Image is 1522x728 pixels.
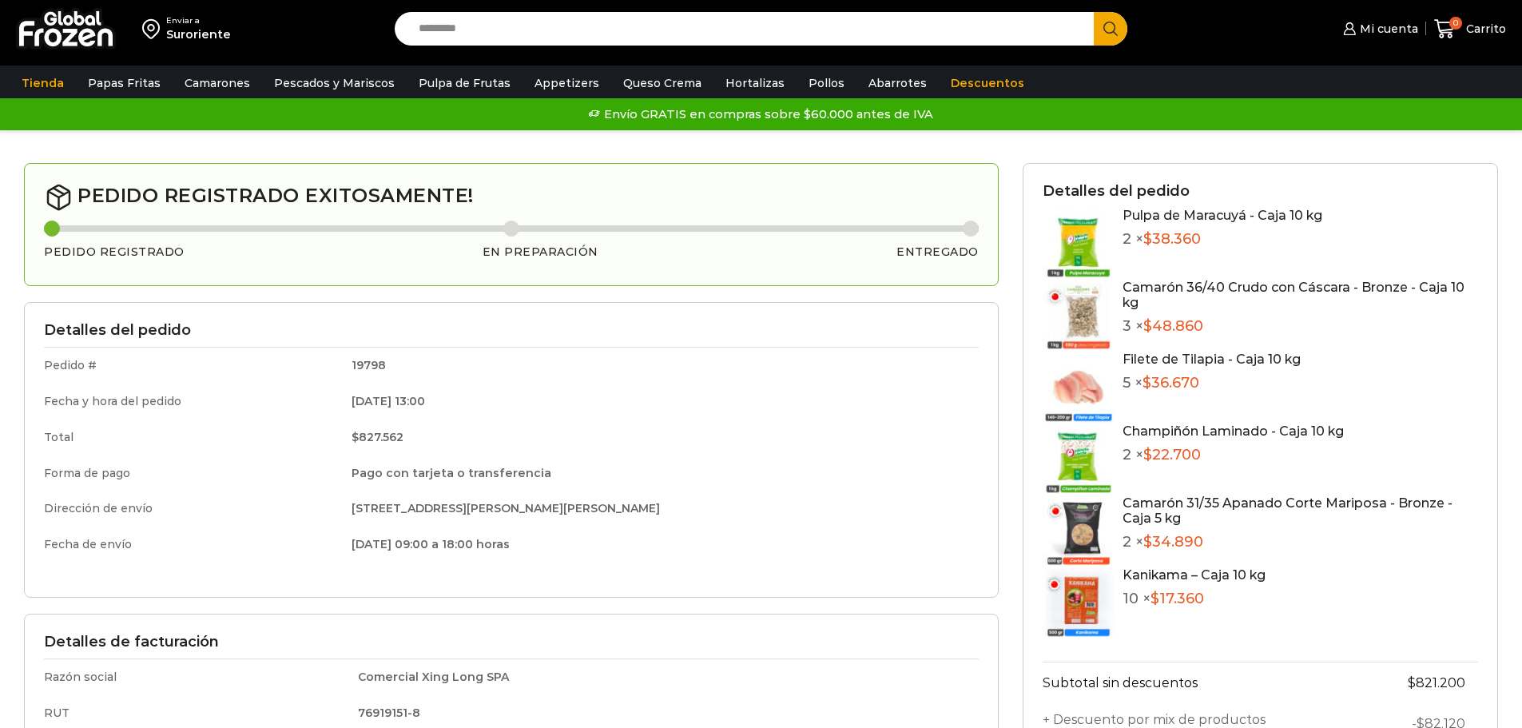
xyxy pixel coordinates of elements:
a: Pulpa de Frutas [411,68,519,98]
span: $ [1143,446,1152,463]
a: Camarones [177,68,258,98]
a: Pulpa de Maracuyá - Caja 10 kg [1123,208,1322,223]
a: Camarón 31/35 Apanado Corte Mariposa - Bronze - Caja 5 kg [1123,495,1452,526]
td: Razón social [44,658,347,694]
a: Descuentos [943,68,1032,98]
a: 0 Carrito [1434,10,1506,48]
p: 2 × [1123,534,1478,551]
td: Fecha y hora del pedido [44,384,340,420]
a: Tienda [14,68,72,98]
span: $ [1150,590,1159,607]
bdi: 34.890 [1143,533,1203,551]
bdi: 17.360 [1150,590,1204,607]
h3: Detalles del pedido [1043,183,1478,201]
td: 19798 [340,348,979,384]
td: Dirección de envío [44,491,340,527]
td: Comercial Xing Long SPA [347,658,979,694]
span: $ [1408,675,1416,690]
a: Abarrotes [860,68,935,98]
a: Appetizers [527,68,607,98]
h2: Pedido registrado exitosamente! [44,183,979,212]
bdi: 48.860 [1143,317,1203,335]
bdi: 38.360 [1143,230,1201,248]
h3: Detalles del pedido [44,322,979,340]
span: 0 [1449,17,1462,30]
td: Pedido # [44,348,340,384]
span: $ [352,430,359,444]
td: [STREET_ADDRESS][PERSON_NAME][PERSON_NAME] [340,491,979,527]
span: Carrito [1462,21,1506,37]
a: Pescados y Mariscos [266,68,403,98]
span: $ [1143,230,1152,248]
span: $ [1143,533,1152,551]
td: [DATE] 09:00 a 18:00 horas [340,527,979,559]
h3: Detalles de facturación [44,634,979,651]
td: Total [44,420,340,455]
span: Mi cuenta [1356,21,1418,37]
a: Hortalizas [717,68,793,98]
img: address-field-icon.svg [142,15,166,42]
bdi: 827.562 [352,430,403,444]
span: $ [1143,317,1152,335]
td: [DATE] 13:00 [340,384,979,420]
h3: En preparación [483,245,598,259]
p: 2 × [1123,231,1322,249]
h3: Pedido registrado [44,245,185,259]
p: 5 × [1123,375,1301,392]
a: Filete de Tilapia - Caja 10 kg [1123,352,1301,367]
a: Mi cuenta [1339,13,1417,45]
span: $ [1142,374,1151,392]
button: Search button [1094,12,1127,46]
td: Pago con tarjeta o transferencia [340,455,979,491]
p: 3 × [1123,318,1478,336]
div: Enviar a [166,15,231,26]
a: Champiñón Laminado - Caja 10 kg [1123,424,1344,439]
bdi: 821.200 [1408,675,1465,690]
div: Suroriente [166,26,231,42]
a: Papas Fritas [80,68,169,98]
p: 2 × [1123,447,1344,464]
bdi: 36.670 [1142,374,1199,392]
th: Subtotal sin descuentos [1043,662,1360,703]
td: Fecha de envío [44,527,340,559]
td: Forma de pago [44,455,340,491]
p: 10 × [1123,591,1266,608]
a: Pollos [801,68,852,98]
bdi: 22.700 [1143,446,1201,463]
a: Camarón 36/40 Crudo con Cáscara - Bronze - Caja 10 kg [1123,280,1464,310]
h3: Entregado [896,245,979,259]
a: Queso Crema [615,68,709,98]
a: Kanikama – Caja 10 kg [1123,567,1266,583]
